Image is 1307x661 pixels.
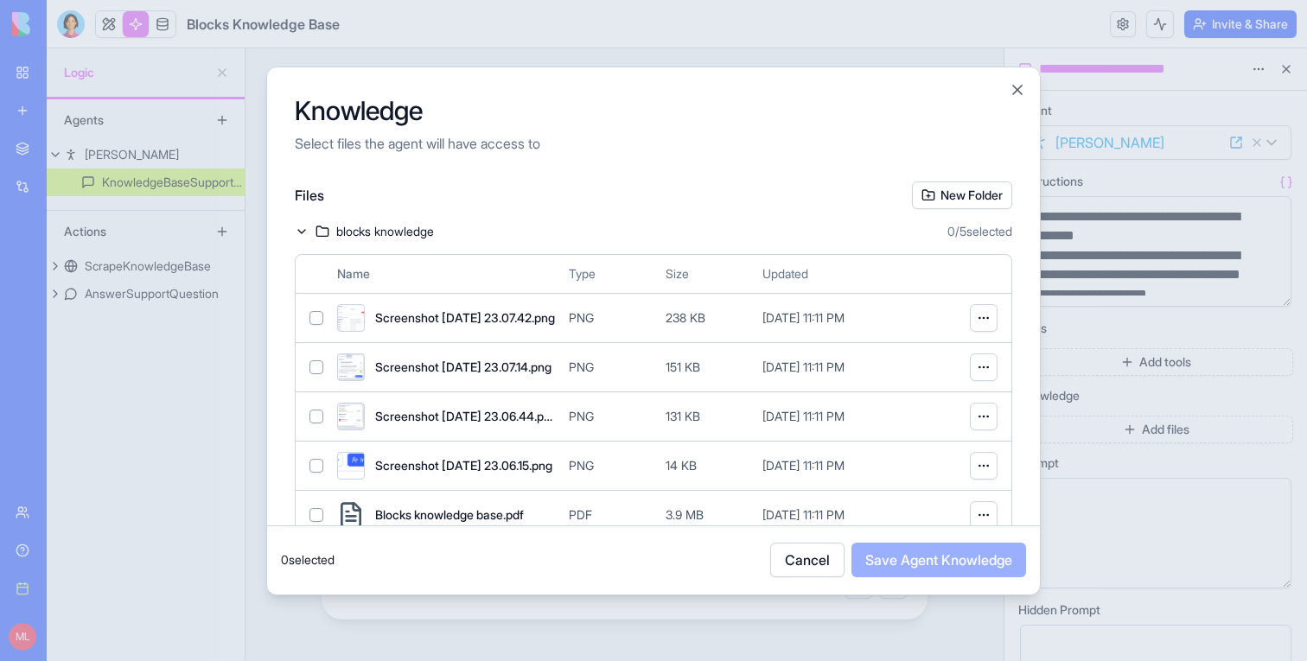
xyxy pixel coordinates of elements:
[666,359,700,376] span: 151 KB
[762,309,845,327] span: [DATE] 11:11 PM
[666,408,700,425] span: 131 KB
[375,457,552,474] span: Screenshot [DATE] 23.06.15.png
[375,506,524,524] span: Blocks knowledge base.pdf
[569,506,592,524] span: PDF
[337,265,555,283] span: Name
[295,95,1012,126] h2: Knowledge
[762,359,845,376] span: [DATE] 11:11 PM
[375,359,551,376] span: Screenshot [DATE] 23.07.14.png
[281,551,335,569] span: 0 selected
[666,309,705,327] span: 238 KB
[375,309,555,327] span: Screenshot [DATE] 23.07.42.png
[569,408,594,425] span: PNG
[762,408,845,425] span: [DATE] 11:11 PM
[666,457,697,474] span: 14 KB
[569,309,594,327] span: PNG
[666,265,749,283] span: Size
[569,359,594,376] span: PNG
[912,181,1012,209] button: New Folder
[295,187,324,204] span: Files
[295,133,1012,154] p: Select files the agent will have access to
[569,457,594,474] span: PNG
[762,457,845,474] span: [DATE] 11:11 PM
[375,408,555,425] span: Screenshot [DATE] 23.06.44.png
[762,265,928,283] span: Updated
[569,265,652,283] span: Type
[666,506,704,524] span: 3.9 MB
[336,223,434,240] span: blocks knowledge
[947,223,1012,240] span: 0 / 5 selected
[762,506,845,524] span: [DATE] 11:11 PM
[770,543,845,577] button: Cancel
